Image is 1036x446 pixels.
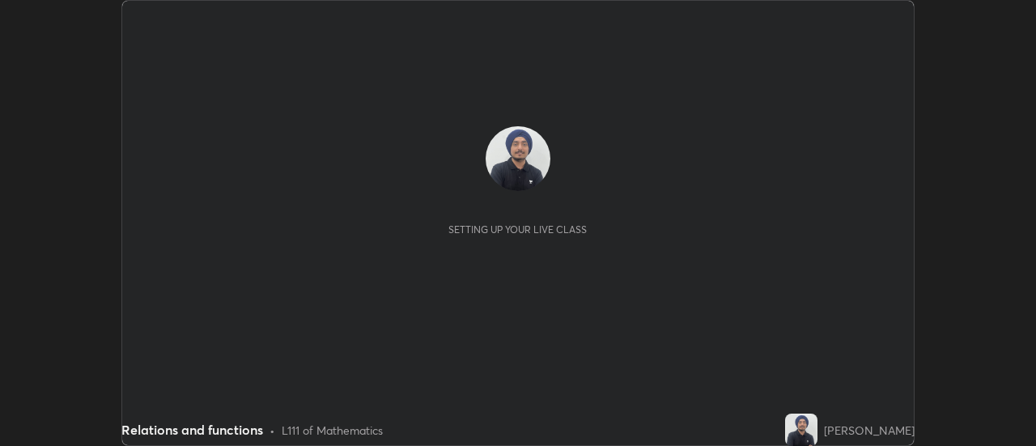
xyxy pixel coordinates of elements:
[448,223,587,236] div: Setting up your live class
[486,126,550,191] img: c630c694a5fb4b0a83fabb927f8589e5.jpg
[282,422,383,439] div: L111 of Mathematics
[121,420,263,440] div: Relations and functions
[824,422,915,439] div: [PERSON_NAME]
[270,422,275,439] div: •
[785,414,817,446] img: c630c694a5fb4b0a83fabb927f8589e5.jpg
